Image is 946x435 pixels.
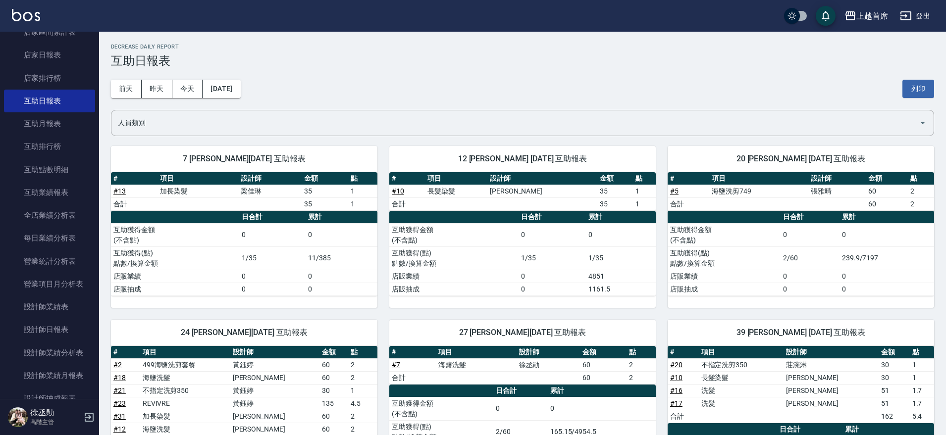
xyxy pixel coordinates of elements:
[113,399,126,407] a: #23
[517,346,580,359] th: 設計師
[709,185,808,197] td: 海鹽洗剪749
[111,211,377,296] table: a dense table
[668,172,710,185] th: #
[670,187,679,195] a: #5
[389,346,436,359] th: #
[519,283,586,295] td: 0
[586,246,656,270] td: 1/35
[425,172,487,185] th: 項目
[699,384,784,397] td: 洗髮
[140,397,230,410] td: REVIVRE
[401,328,644,338] span: 27 [PERSON_NAME][DATE] 互助報表
[548,397,656,420] td: 0
[879,358,910,371] td: 30
[668,197,710,210] td: 合計
[627,358,656,371] td: 2
[4,181,95,204] a: 互助業績報表
[113,187,126,195] a: #13
[4,112,95,135] a: 互助月報表
[668,346,934,423] table: a dense table
[239,246,306,270] td: 1/35
[4,250,95,273] a: 營業統計分析表
[142,80,172,98] button: 昨天
[519,270,586,283] td: 0
[306,270,377,283] td: 0
[389,371,436,384] td: 合計
[111,172,377,211] table: a dense table
[597,197,633,210] td: 35
[12,9,40,21] img: Logo
[348,185,377,197] td: 1
[633,185,656,197] td: 1
[306,246,377,270] td: 11/385
[879,384,910,397] td: 51
[158,185,238,197] td: 加長染髮
[670,374,683,382] a: #10
[902,80,934,98] button: 列印
[348,410,377,423] td: 2
[230,410,319,423] td: [PERSON_NAME]
[389,246,519,270] td: 互助獲得(點) 點數/換算金額
[668,410,699,423] td: 合計
[140,410,230,423] td: 加長染髮
[306,211,377,224] th: 累計
[392,187,404,195] a: #10
[808,172,866,185] th: 設計師
[670,387,683,394] a: #16
[389,211,656,296] table: a dense table
[4,227,95,249] a: 每日業績分析表
[4,67,95,90] a: 店家排行榜
[784,346,879,359] th: 設計師
[111,346,140,359] th: #
[841,6,892,26] button: 上越首席
[586,223,656,246] td: 0
[302,172,348,185] th: 金額
[111,246,239,270] td: 互助獲得(點) 點數/換算金額
[808,185,866,197] td: 張雅晴
[319,384,349,397] td: 30
[30,408,81,418] h5: 徐丞勛
[389,197,425,210] td: 合計
[348,346,377,359] th: 點
[840,283,934,295] td: 0
[348,358,377,371] td: 2
[519,223,586,246] td: 0
[627,371,656,384] td: 2
[856,10,888,22] div: 上越首席
[4,44,95,66] a: 店家日報表
[319,410,349,423] td: 60
[493,397,547,420] td: 0
[30,418,81,427] p: 高階主管
[302,185,348,197] td: 35
[668,211,934,296] table: a dense table
[389,283,519,295] td: 店販抽成
[239,270,306,283] td: 0
[548,385,656,397] th: 累計
[670,361,683,369] a: #20
[113,412,126,420] a: #31
[239,283,306,295] td: 0
[4,158,95,181] a: 互助點數明細
[597,185,633,197] td: 35
[910,371,934,384] td: 1
[436,358,517,371] td: 海鹽洗髮
[781,223,840,246] td: 0
[784,397,879,410] td: [PERSON_NAME]
[627,346,656,359] th: 點
[140,346,230,359] th: 項目
[140,358,230,371] td: 499海鹽洗剪套餐
[436,346,517,359] th: 項目
[680,328,922,338] span: 39 [PERSON_NAME] [DATE] 互助報表
[816,6,836,26] button: save
[230,358,319,371] td: 黃鈺婷
[586,270,656,283] td: 4851
[203,80,240,98] button: [DATE]
[840,211,934,224] th: 累計
[111,44,934,50] h2: Decrease Daily Report
[781,211,840,224] th: 日合計
[4,273,95,295] a: 營業項目月分析表
[389,346,656,385] table: a dense table
[239,223,306,246] td: 0
[4,387,95,410] a: 設計師抽成報表
[910,346,934,359] th: 點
